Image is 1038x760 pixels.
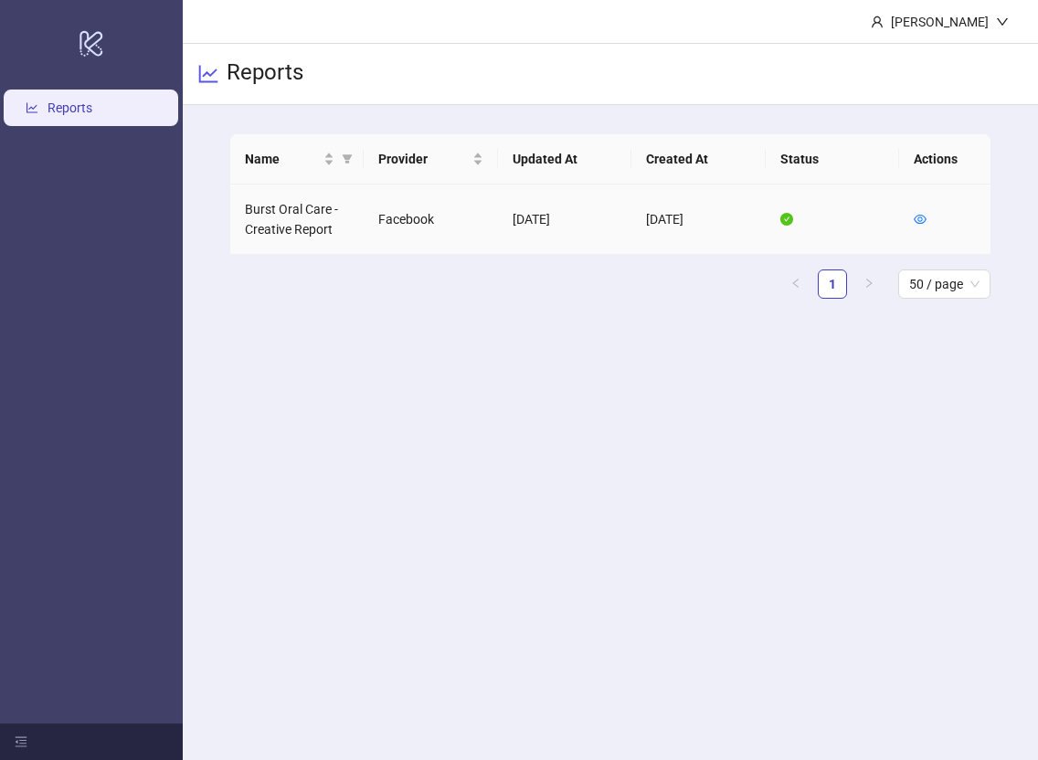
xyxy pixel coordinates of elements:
th: Updated At [498,134,631,185]
h3: Reports [227,58,303,90]
td: [DATE] [631,185,765,255]
td: Facebook [364,185,497,255]
a: 1 [819,270,846,298]
span: check-circle [780,213,793,226]
span: line-chart [197,63,219,85]
button: right [854,269,884,299]
span: Provider [378,149,468,169]
th: Status [766,134,899,185]
span: down [996,16,1009,28]
span: right [863,278,874,289]
li: Next Page [854,269,884,299]
td: [DATE] [498,185,631,255]
div: [PERSON_NAME] [884,12,996,32]
button: left [781,269,810,299]
th: Provider [364,134,497,185]
span: 50 / page [909,270,980,298]
th: Name [230,134,364,185]
div: Page Size [898,269,990,299]
span: filter [342,153,353,164]
a: Reports [48,100,92,115]
li: Previous Page [781,269,810,299]
span: menu-fold [15,735,27,748]
span: left [790,278,801,289]
span: filter [338,145,356,173]
th: Created At [631,134,765,185]
th: Actions [899,134,990,185]
td: Burst Oral Care - Creative Report [230,185,364,255]
span: user [871,16,884,28]
span: eye [914,213,927,226]
li: 1 [818,269,847,299]
a: eye [914,212,927,227]
span: Name [245,149,320,169]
